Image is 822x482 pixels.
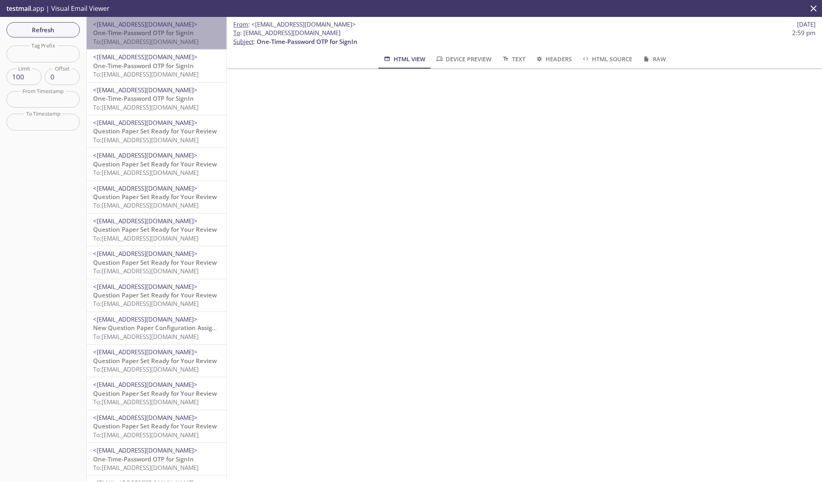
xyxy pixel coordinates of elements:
[87,50,226,82] div: <[EMAIL_ADDRESS][DOMAIN_NAME]>One-Time-Password OTP for SignInTo:[EMAIL_ADDRESS][DOMAIN_NAME]
[257,37,357,46] span: One-Time-Password OTP for SignIn
[93,184,197,192] span: <[EMAIL_ADDRESS][DOMAIN_NAME]>
[93,315,197,323] span: <[EMAIL_ADDRESS][DOMAIN_NAME]>
[87,410,226,443] div: <[EMAIL_ADDRESS][DOMAIN_NAME]>Question Paper Set Ready for Your ReviewTo:[EMAIL_ADDRESS][DOMAIN_N...
[13,25,73,35] span: Refresh
[93,201,199,209] span: To: [EMAIL_ADDRESS][DOMAIN_NAME]
[93,348,197,356] span: <[EMAIL_ADDRESS][DOMAIN_NAME]>
[93,136,199,144] span: To: [EMAIL_ADDRESS][DOMAIN_NAME]
[792,29,816,37] span: 2:59 pm
[93,258,217,266] span: Question Paper Set Ready for Your Review
[87,377,226,409] div: <[EMAIL_ADDRESS][DOMAIN_NAME]>Question Paper Set Ready for Your ReviewTo:[EMAIL_ADDRESS][DOMAIN_N...
[93,20,197,28] span: <[EMAIL_ADDRESS][DOMAIN_NAME]>
[233,20,248,28] span: From
[797,20,816,29] span: [DATE]
[87,148,226,180] div: <[EMAIL_ADDRESS][DOMAIN_NAME]>Question Paper Set Ready for Your ReviewTo:[EMAIL_ADDRESS][DOMAIN_N...
[93,398,199,406] span: To: [EMAIL_ADDRESS][DOMAIN_NAME]
[93,446,197,454] span: <[EMAIL_ADDRESS][DOMAIN_NAME]>
[581,54,632,64] span: HTML Source
[93,357,217,365] span: Question Paper Set Ready for Your Review
[501,54,525,64] span: Text
[93,413,197,422] span: <[EMAIL_ADDRESS][DOMAIN_NAME]>
[93,94,194,102] span: One-Time-Password OTP for SignIn
[93,422,217,430] span: Question Paper Set Ready for Your Review
[93,380,197,389] span: <[EMAIL_ADDRESS][DOMAIN_NAME]>
[93,431,199,439] span: To: [EMAIL_ADDRESS][DOMAIN_NAME]
[93,37,199,46] span: To: [EMAIL_ADDRESS][DOMAIN_NAME]
[87,312,226,344] div: <[EMAIL_ADDRESS][DOMAIN_NAME]>New Question Paper Configuration Assigned to YouTo:[EMAIL_ADDRESS][...
[93,324,244,332] span: New Question Paper Configuration Assigned to You
[87,181,226,213] div: <[EMAIL_ADDRESS][DOMAIN_NAME]>Question Paper Set Ready for Your ReviewTo:[EMAIL_ADDRESS][DOMAIN_N...
[535,54,572,64] span: Headers
[87,115,226,148] div: <[EMAIL_ADDRESS][DOMAIN_NAME]>Question Paper Set Ready for Your ReviewTo:[EMAIL_ADDRESS][DOMAIN_N...
[6,22,80,37] button: Refresh
[93,151,197,159] span: <[EMAIL_ADDRESS][DOMAIN_NAME]>
[435,54,492,64] span: Device Preview
[93,103,199,111] span: To: [EMAIL_ADDRESS][DOMAIN_NAME]
[383,54,425,64] span: HTML View
[93,234,199,242] span: To: [EMAIL_ADDRESS][DOMAIN_NAME]
[93,118,197,127] span: <[EMAIL_ADDRESS][DOMAIN_NAME]>
[93,299,199,307] span: To: [EMAIL_ADDRESS][DOMAIN_NAME]
[93,53,197,61] span: <[EMAIL_ADDRESS][DOMAIN_NAME]>
[93,225,217,233] span: Question Paper Set Ready for Your Review
[93,127,217,135] span: Question Paper Set Ready for Your Review
[87,214,226,246] div: <[EMAIL_ADDRESS][DOMAIN_NAME]>Question Paper Set Ready for Your ReviewTo:[EMAIL_ADDRESS][DOMAIN_N...
[93,267,199,275] span: To: [EMAIL_ADDRESS][DOMAIN_NAME]
[93,193,217,201] span: Question Paper Set Ready for Your Review
[93,29,194,37] span: One-Time-Password OTP for SignIn
[93,389,217,397] span: Question Paper Set Ready for Your Review
[87,345,226,377] div: <[EMAIL_ADDRESS][DOMAIN_NAME]>Question Paper Set Ready for Your ReviewTo:[EMAIL_ADDRESS][DOMAIN_N...
[87,279,226,312] div: <[EMAIL_ADDRESS][DOMAIN_NAME]>Question Paper Set Ready for Your ReviewTo:[EMAIL_ADDRESS][DOMAIN_N...
[93,463,199,472] span: To: [EMAIL_ADDRESS][DOMAIN_NAME]
[233,29,240,37] span: To
[87,83,226,115] div: <[EMAIL_ADDRESS][DOMAIN_NAME]>One-Time-Password OTP for SignInTo:[EMAIL_ADDRESS][DOMAIN_NAME]
[642,54,666,64] span: Raw
[93,70,199,78] span: To: [EMAIL_ADDRESS][DOMAIN_NAME]
[93,86,197,94] span: <[EMAIL_ADDRESS][DOMAIN_NAME]>
[87,17,226,49] div: <[EMAIL_ADDRESS][DOMAIN_NAME]>One-Time-Password OTP for SignInTo:[EMAIL_ADDRESS][DOMAIN_NAME]
[93,168,199,177] span: To: [EMAIL_ADDRESS][DOMAIN_NAME]
[233,37,253,46] span: Subject
[93,62,194,70] span: One-Time-Password OTP for SignIn
[233,29,340,37] span: : [EMAIL_ADDRESS][DOMAIN_NAME]
[93,332,199,341] span: To: [EMAIL_ADDRESS][DOMAIN_NAME]
[233,29,816,46] p: :
[6,4,31,13] span: testmail
[93,249,197,258] span: <[EMAIL_ADDRESS][DOMAIN_NAME]>
[87,246,226,278] div: <[EMAIL_ADDRESS][DOMAIN_NAME]>Question Paper Set Ready for Your ReviewTo:[EMAIL_ADDRESS][DOMAIN_N...
[233,20,356,29] span: :
[87,443,226,475] div: <[EMAIL_ADDRESS][DOMAIN_NAME]>One-Time-Password OTP for SignInTo:[EMAIL_ADDRESS][DOMAIN_NAME]
[93,160,217,168] span: Question Paper Set Ready for Your Review
[93,283,197,291] span: <[EMAIL_ADDRESS][DOMAIN_NAME]>
[93,217,197,225] span: <[EMAIL_ADDRESS][DOMAIN_NAME]>
[93,291,217,299] span: Question Paper Set Ready for Your Review
[93,455,194,463] span: One-Time-Password OTP for SignIn
[93,365,199,373] span: To: [EMAIL_ADDRESS][DOMAIN_NAME]
[251,20,356,28] span: <[EMAIL_ADDRESS][DOMAIN_NAME]>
